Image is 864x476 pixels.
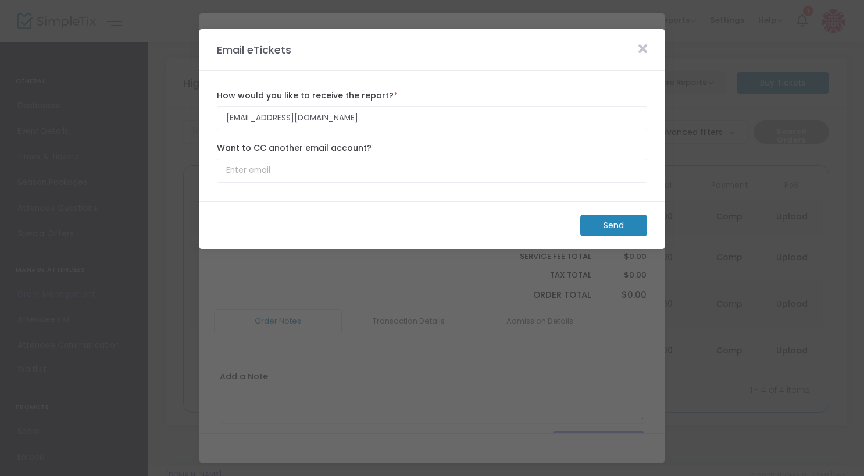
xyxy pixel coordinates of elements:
[211,42,297,58] m-panel-title: Email eTickets
[217,159,647,183] input: Enter email
[580,215,647,236] m-button: Send
[199,29,665,71] m-panel-header: Email eTickets
[217,90,647,102] label: How would you like to receive the report?
[217,142,647,154] label: Want to CC another email account?
[217,106,647,130] input: Enter email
